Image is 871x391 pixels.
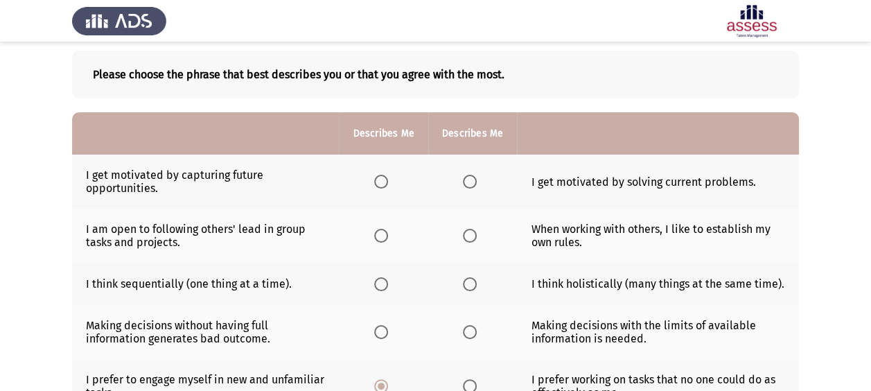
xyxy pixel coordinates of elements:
[374,277,394,290] mat-radio-group: Select an option
[463,175,482,188] mat-radio-group: Select an option
[72,209,339,263] td: I am open to following others' lead in group tasks and projects.
[428,112,517,155] th: Describes Me
[72,1,166,40] img: Assess Talent Management logo
[72,155,339,209] td: I get motivated by capturing future opportunities.
[374,324,394,338] mat-radio-group: Select an option
[339,112,428,155] th: Describes Me
[517,305,799,359] td: Making decisions with the limits of available information is needed.
[517,155,799,209] td: I get motivated by solving current problems.
[463,229,482,242] mat-radio-group: Select an option
[705,1,799,40] img: Assessment logo of Potentiality Assessment R2 (EN/AR)
[72,305,339,359] td: Making decisions without having full information generates bad outcome.
[517,209,799,263] td: When working with others, I like to establish my own rules.
[463,324,482,338] mat-radio-group: Select an option
[93,68,778,81] b: Please choose the phrase that best describes you or that you agree with the most.
[374,229,394,242] mat-radio-group: Select an option
[72,263,339,305] td: I think sequentially (one thing at a time).
[374,175,394,188] mat-radio-group: Select an option
[517,263,799,305] td: I think holistically (many things at the same time).
[463,277,482,290] mat-radio-group: Select an option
